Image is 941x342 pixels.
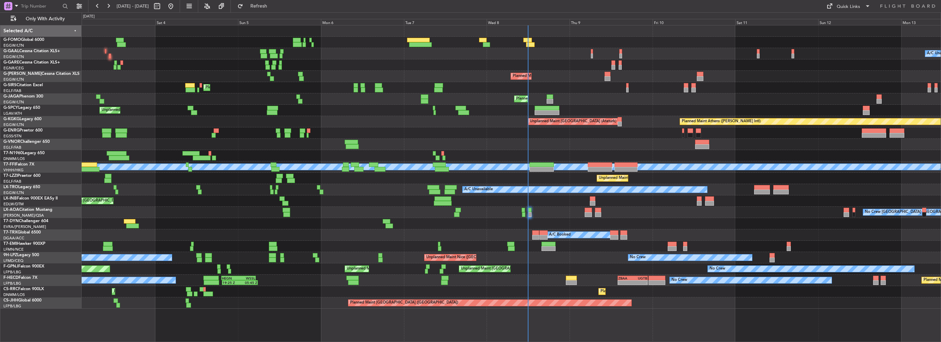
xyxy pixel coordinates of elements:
a: G-ENRGPraetor 600 [3,128,43,133]
span: Only With Activity [18,16,72,21]
div: Planned Maint [GEOGRAPHIC_DATA] [57,196,122,206]
button: Quick Links [823,1,874,12]
div: [DATE] [83,14,95,20]
a: LFPB/LBG [3,304,21,309]
div: Sun 12 [818,19,901,25]
span: G-SPCY [3,106,18,110]
div: Unplanned Maint Nice ([GEOGRAPHIC_DATA]) [426,252,508,263]
div: HEGN [222,276,238,280]
span: G-JAGA [3,94,19,99]
a: LX-TROLegacy 650 [3,185,40,189]
span: LX-TRO [3,185,18,189]
a: EGNR/CEG [3,66,24,71]
div: Tue 7 [404,19,487,25]
div: 19:25 Z [223,281,240,285]
a: EGGW/LTN [3,54,24,59]
div: - [618,281,633,285]
div: Planned Maint [GEOGRAPHIC_DATA] ([GEOGRAPHIC_DATA]) [513,71,621,81]
button: Only With Activity [8,13,74,24]
div: Planned Maint Athens ([PERSON_NAME] Intl) [682,116,761,127]
a: DNMM/LOS [3,292,25,297]
button: Refresh [234,1,275,12]
div: A/C Unavailable [464,184,493,195]
a: LFPB/LBG [3,270,21,275]
div: Sat 4 [155,19,238,25]
div: Unplanned Maint [GEOGRAPHIC_DATA] ([GEOGRAPHIC_DATA]) [461,264,574,274]
span: G-KGKG [3,117,20,121]
a: DGAA/ACC [3,236,24,241]
a: EGLF/FAB [3,179,21,184]
span: Refresh [245,4,273,9]
span: T7-EMI [3,242,17,246]
a: G-SIRSCitation Excel [3,83,43,87]
div: Planned Maint [GEOGRAPHIC_DATA] ([GEOGRAPHIC_DATA]) [350,298,458,308]
a: G-KGKGLegacy 600 [3,117,41,121]
a: CS-RRCFalcon 900LX [3,287,44,291]
a: EGGW/LTN [3,43,24,48]
a: T7-DYNChallenger 604 [3,219,48,223]
div: Planned Maint [GEOGRAPHIC_DATA] ([GEOGRAPHIC_DATA]) [516,94,624,104]
a: G-JAGAPhenom 300 [3,94,43,99]
div: No Crew [671,275,687,285]
span: G-GARE [3,60,19,65]
div: Unplanned Maint [GEOGRAPHIC_DATA] (Ataturk) [530,116,616,127]
div: Sun 5 [238,19,321,25]
a: CS-JHHGlobal 6000 [3,298,41,303]
span: CS-JHH [3,298,18,303]
div: Wed 8 [487,19,570,25]
a: T7-FFIFalcon 7X [3,162,34,167]
div: ZBAA [618,276,633,280]
div: Quick Links [837,3,860,10]
a: LX-INBFalcon 900EX EASy II [3,196,58,201]
a: G-GARECessna Citation XLS+ [3,60,60,65]
a: LFMN/NCE [3,247,24,252]
span: G-GAAL [3,49,19,53]
div: 05:45 Z [240,281,257,285]
div: Fri 3 [72,19,155,25]
span: T7-N1960 [3,151,23,155]
a: EGSS/STN [3,134,22,139]
div: No Crew [710,264,725,274]
a: EDLW/DTM [3,202,24,207]
span: G-VNOR [3,140,20,144]
span: T7-LZZI [3,174,17,178]
span: T7-DYN [3,219,19,223]
span: G-ENRG [3,128,20,133]
a: 9H-LPZLegacy 500 [3,253,39,257]
span: T7-TRX [3,230,17,235]
a: EGGW/LTN [3,190,24,195]
div: Thu 9 [570,19,653,25]
div: Unplanned Maint [GEOGRAPHIC_DATA] ([GEOGRAPHIC_DATA]) [599,173,712,183]
a: T7-LZZIPraetor 600 [3,174,40,178]
a: T7-TRXGlobal 6500 [3,230,41,235]
a: G-[PERSON_NAME]Cessna Citation XLS [3,72,80,76]
a: LFMD/CEQ [3,258,23,263]
div: UGTB [633,276,647,280]
span: G-SIRS [3,83,16,87]
input: Trip Number [21,1,60,11]
a: G-SPCYLegacy 650 [3,106,40,110]
span: 9H-LPZ [3,253,17,257]
a: LFPB/LBG [3,281,21,286]
div: Unplanned Maint [GEOGRAPHIC_DATA] [102,105,172,115]
span: [DATE] - [DATE] [117,3,149,9]
a: G-VNORChallenger 650 [3,140,50,144]
a: EGLF/FAB [3,88,21,93]
a: EGGW/LTN [3,77,24,82]
a: T7-N1960Legacy 650 [3,151,45,155]
div: A/C Booked [549,230,571,240]
span: CS-RRC [3,287,18,291]
a: LX-AOACitation Mustang [3,208,52,212]
div: Planned Maint [GEOGRAPHIC_DATA] ([GEOGRAPHIC_DATA]) [205,82,313,93]
div: Planned Maint Lagos ([PERSON_NAME]) [114,286,185,297]
div: Unplanned Maint [GEOGRAPHIC_DATA] ([GEOGRAPHIC_DATA]) [347,264,460,274]
div: - [633,281,647,285]
a: EVRA/[PERSON_NAME] [3,224,46,229]
a: F-GPNJFalcon 900EX [3,264,44,269]
a: F-HECDFalcon 7X [3,276,37,280]
span: F-HECD [3,276,19,280]
a: EGLF/FAB [3,145,21,150]
span: G-FOMO [3,38,21,42]
a: DNMM/LOS [3,156,25,161]
div: No Crew [630,252,646,263]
